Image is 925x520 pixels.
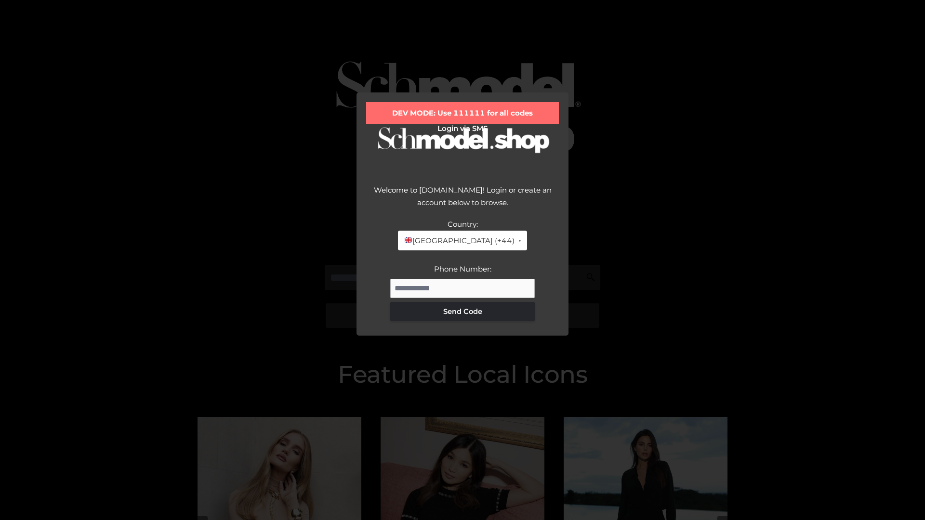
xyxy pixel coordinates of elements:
[366,124,559,133] h2: Login via SMS
[434,264,491,273] label: Phone Number:
[405,236,412,244] img: 🇬🇧
[448,220,478,229] label: Country:
[366,102,559,124] div: DEV MODE: Use 111111 for all codes
[390,302,535,321] button: Send Code
[366,184,559,218] div: Welcome to [DOMAIN_NAME]! Login or create an account below to browse.
[404,234,514,247] span: [GEOGRAPHIC_DATA] (+44)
